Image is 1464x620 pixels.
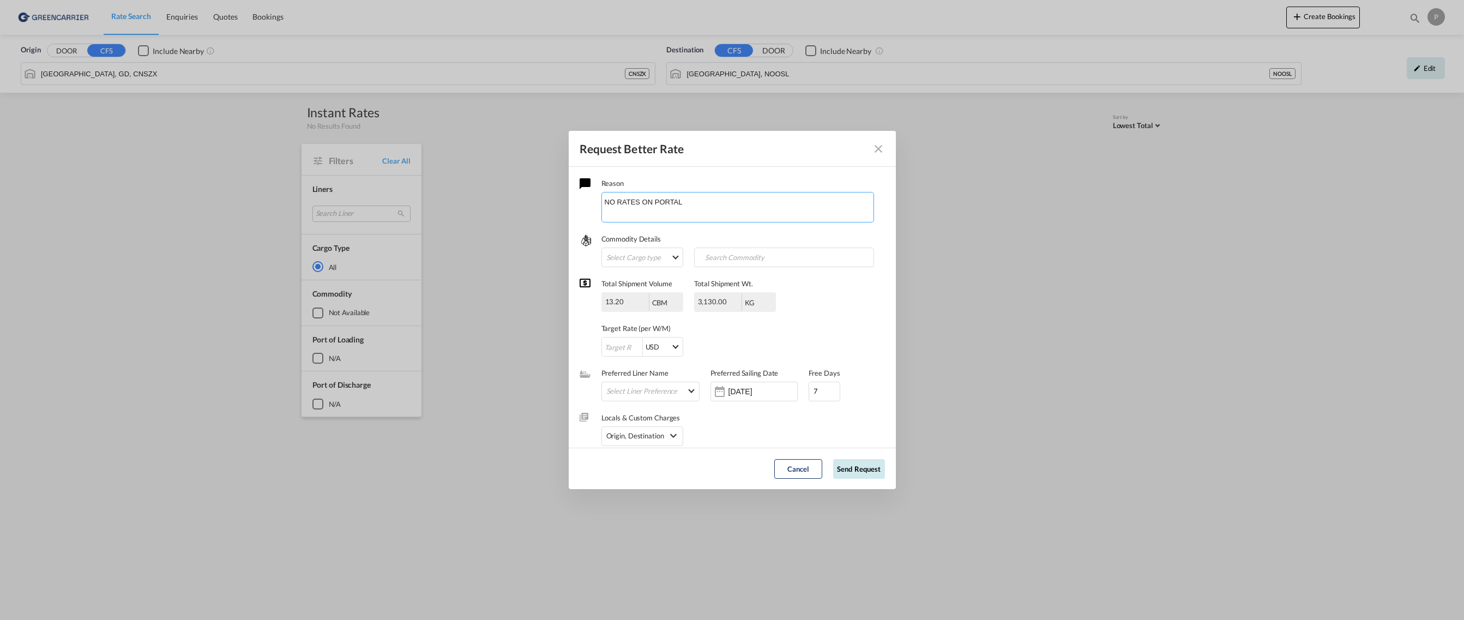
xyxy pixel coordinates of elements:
div: USD [646,342,660,351]
input: Search Commodity [697,249,805,267]
div: Request Better Rate [580,142,684,156]
div: CBM [652,298,668,307]
label: Preferred Liner Name [601,368,700,378]
button: Close dialog [867,138,889,160]
label: Total Shipment Volume [601,278,683,289]
div: Origin Destinationicon-chevron-down [601,426,683,446]
label: Total Shipment Wt. [694,278,776,289]
label: Locals & Custom Charges [601,412,683,423]
button: Cancel [774,459,822,479]
md-select: Select Liner Preference [606,384,699,398]
input: Detention Days [809,382,840,401]
label: Target Rate [601,323,787,334]
label: Free Days [809,368,840,378]
md-chips-wrap: Chips container with autocompletion. Enter the text area, type text to search, and then use the u... [694,248,874,267]
div: KG [745,298,755,307]
button: Send Request [833,459,885,479]
div: Origin Destination [606,428,664,444]
div: 3,130.00 [695,293,742,310]
input: Target Rate [602,338,642,357]
md-dialog: Request Better Rate ... [569,131,896,489]
md-icon: assets/icons/custom/ship-fill.svg [580,369,591,380]
label: Commodity Details [601,233,885,244]
span: (per W/M) [638,324,670,333]
md-icon: icon-chevron-down [667,429,680,442]
md-icon: Close dialog [872,142,885,155]
label: Reason [601,178,885,189]
md-select: Select Cargo type [601,248,683,267]
div: 13.20 [603,293,649,310]
label: Preferred Sailing Date [710,368,798,378]
input: Enter date [728,387,797,396]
